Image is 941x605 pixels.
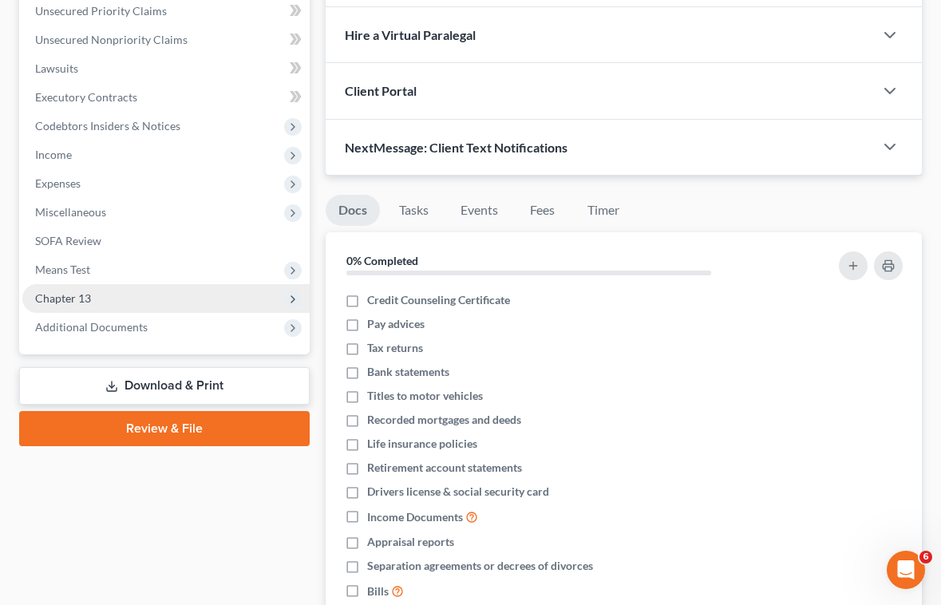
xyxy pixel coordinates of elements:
[35,90,137,104] span: Executory Contracts
[367,364,449,380] span: Bank statements
[367,583,389,599] span: Bills
[35,205,106,219] span: Miscellaneous
[345,140,567,155] span: NextMessage: Client Text Notifications
[345,27,476,42] span: Hire a Virtual Paralegal
[22,227,310,255] a: SOFA Review
[367,484,549,500] span: Drivers license & social security card
[35,4,167,18] span: Unsecured Priority Claims
[35,61,78,75] span: Lawsuits
[22,83,310,112] a: Executory Contracts
[367,534,454,550] span: Appraisal reports
[919,551,932,563] span: 6
[35,263,90,276] span: Means Test
[35,320,148,334] span: Additional Documents
[887,551,925,589] iframe: Intercom live chat
[367,509,463,525] span: Income Documents
[35,176,81,190] span: Expenses
[345,83,417,98] span: Client Portal
[35,234,101,247] span: SOFA Review
[22,54,310,83] a: Lawsuits
[367,436,477,452] span: Life insurance policies
[386,195,441,226] a: Tasks
[326,195,380,226] a: Docs
[19,367,310,405] a: Download & Print
[35,33,188,46] span: Unsecured Nonpriority Claims
[367,340,423,356] span: Tax returns
[448,195,511,226] a: Events
[19,411,310,446] a: Review & File
[22,26,310,54] a: Unsecured Nonpriority Claims
[367,412,521,428] span: Recorded mortgages and deeds
[517,195,568,226] a: Fees
[35,291,91,305] span: Chapter 13
[35,148,72,161] span: Income
[346,254,418,267] strong: 0% Completed
[367,316,425,332] span: Pay advices
[367,388,483,404] span: Titles to motor vehicles
[367,460,522,476] span: Retirement account statements
[35,119,180,132] span: Codebtors Insiders & Notices
[367,558,593,574] span: Separation agreements or decrees of divorces
[367,292,510,308] span: Credit Counseling Certificate
[575,195,632,226] a: Timer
